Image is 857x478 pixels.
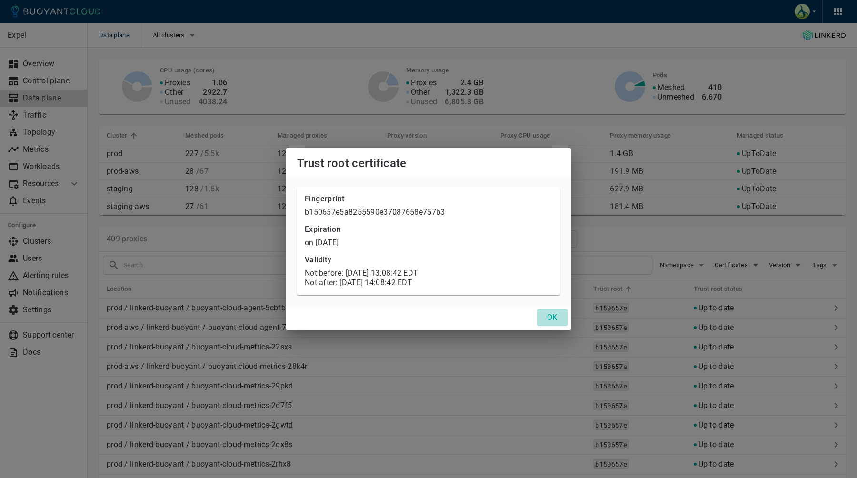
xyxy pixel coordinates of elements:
[346,269,419,278] span: Tue, 22 Jul 2025 17:08:42 UTC
[305,194,552,204] h4: Fingerprint
[305,221,552,234] h4: Expiration
[305,278,552,288] p: Not after:
[305,251,552,265] h4: Validity
[297,157,407,170] span: Trust root certificate
[537,309,568,326] button: OK
[547,313,558,322] h4: OK
[339,278,412,287] span: Sun, 22 Jul 2035 18:08:42 UTC
[305,269,552,278] p: Not before:
[305,208,552,217] p: b150657e5a8255590e37087658e757b3
[305,238,339,247] relative-time: on [DATE]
